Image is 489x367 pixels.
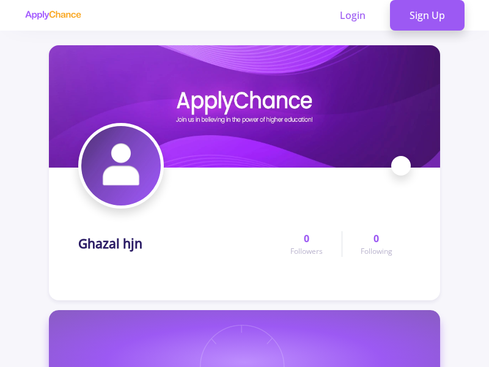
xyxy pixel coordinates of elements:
span: Following [361,246,392,257]
img: applychance logo text only [24,10,81,20]
img: Ghazal hjncover image [49,45,440,168]
span: 0 [373,231,379,246]
a: 0Followers [272,231,341,257]
span: Followers [290,246,323,257]
img: Ghazal hjnavatar [81,126,161,206]
h1: Ghazal hjn [78,236,142,251]
a: 0Following [342,231,411,257]
span: 0 [304,231,309,246]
